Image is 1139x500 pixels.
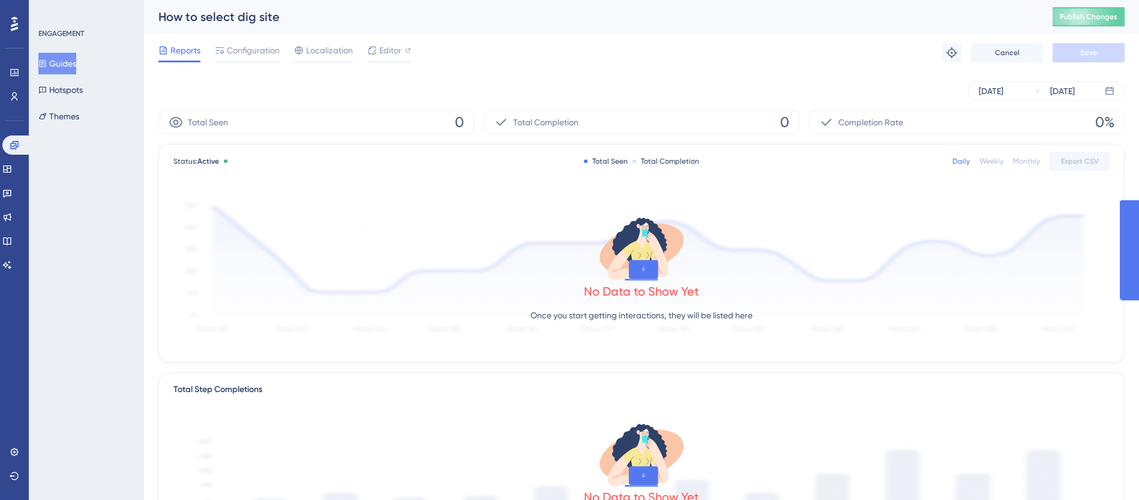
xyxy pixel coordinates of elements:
span: Editor [379,43,401,58]
div: Daily [952,156,970,166]
span: Export CSV [1061,156,1099,166]
span: Status: [173,156,219,166]
span: 0 [780,113,789,132]
div: No Data to Show Yet [584,283,699,300]
div: Weekly [979,156,1003,166]
span: Reports [170,43,200,58]
button: Save [1053,43,1125,62]
span: Completion Rate [838,115,903,129]
div: [DATE] [1050,84,1075,98]
p: Once you start getting interactions, they will be listed here [530,308,753,323]
span: Total Seen [188,115,228,129]
div: ENGAGEMENT [38,29,84,38]
div: [DATE] [979,84,1003,98]
button: Hotspots [38,79,83,101]
button: Themes [38,106,79,127]
div: Total Step Completions [173,382,262,397]
span: Active [197,157,219,165]
button: Export CSV [1050,152,1110,171]
button: Guides [38,53,76,74]
span: Configuration [227,43,280,58]
span: 0 [455,113,464,132]
span: Total Completion [513,115,579,129]
span: Save [1080,48,1097,58]
span: Localization [306,43,353,58]
span: Cancel [995,48,1020,58]
button: Cancel [971,43,1043,62]
span: Publish Changes [1060,12,1117,22]
div: How to select dig site [158,8,1023,25]
span: 0% [1095,113,1114,132]
div: Total Completion [633,156,699,166]
iframe: UserGuiding AI Assistant Launcher [1089,453,1125,489]
div: Total Seen [584,156,628,166]
div: Monthly [1013,156,1040,166]
button: Publish Changes [1053,7,1125,26]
